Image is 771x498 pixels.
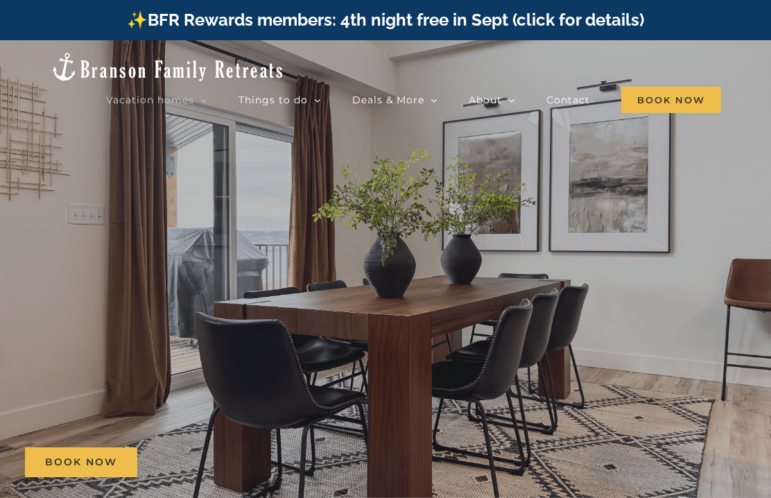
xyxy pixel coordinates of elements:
a: Contact [546,86,590,114]
a: About [469,86,515,114]
span: Contact [546,95,590,105]
a: ✨BFR Rewards members: 4th night free in Sept (click for details) [127,10,644,30]
b: Copper Pointe [297,230,474,348]
a: Things to do [239,86,321,114]
nav: Main Menu [106,86,721,114]
a: Deals & More [352,86,438,114]
h3: 6 Bedrooms | Sleeps 12 [302,362,469,380]
span: Things to do [239,95,308,105]
span: Vacation homes [106,95,194,105]
img: Branson Family Retreats Logo [50,51,285,83]
span: Book Now [45,456,117,468]
span: About [469,95,502,105]
a: Vacation homes [106,86,207,114]
span: Deals & More [352,95,424,105]
a: Book Now [25,447,137,477]
span: Book Now [621,87,721,113]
